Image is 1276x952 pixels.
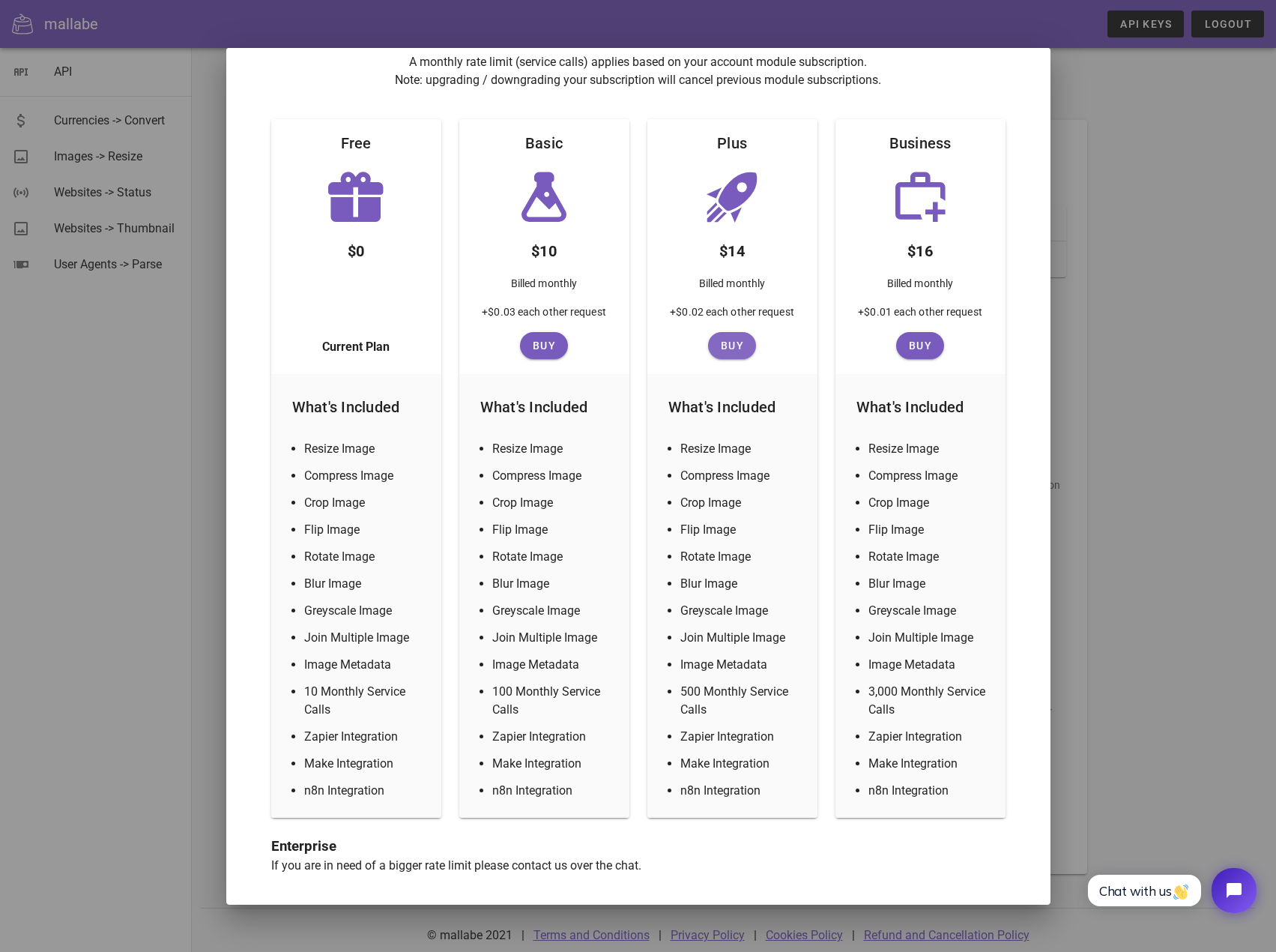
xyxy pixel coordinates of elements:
[271,53,1006,89] p: A monthly rate limit (service calls) applies based on your account module subscription. Note: upg...
[271,857,1006,875] p: If you are in need of a bigger rate limit please contact us over the chat.
[492,629,614,647] li: Join Multiple Image
[492,755,614,773] li: Make Integration
[304,683,426,719] li: 10 Monthly Service Calls
[680,467,802,485] li: Compress Image
[304,629,426,647] li: Join Multiple Image
[680,683,802,719] li: 500 Monthly Service Calls
[705,119,759,167] div: Plus
[492,656,614,674] li: Image Metadata
[895,227,945,269] div: $16
[519,227,569,269] div: $10
[499,269,589,304] div: Billed monthly
[868,467,991,485] li: Compress Image
[868,629,991,647] li: Join Multiple Image
[492,728,614,746] li: Zapier Integration
[658,304,806,332] div: +$0.02 each other request
[271,836,1006,857] h3: Enterprise
[714,340,750,352] span: Buy
[680,575,802,593] li: Blur Image
[304,467,426,485] li: Compress Image
[868,494,991,512] li: Crop Image
[875,269,965,304] div: Billed monthly
[868,575,991,593] li: Blur Image
[513,119,575,167] div: Basic
[520,332,568,359] button: Buy
[868,521,991,539] li: Flip Image
[304,521,426,539] li: Flip Image
[304,440,426,458] li: Resize Image
[868,440,991,458] li: Resize Image
[304,548,426,566] li: Rotate Image
[470,304,618,332] div: +$0.03 each other request
[868,755,991,773] li: Make Integration
[846,304,994,332] div: +$0.01 each other request
[687,269,777,304] div: Billed monthly
[868,602,991,620] li: Greyscale Image
[304,575,426,593] li: Blur Image
[707,227,757,269] div: $14
[322,338,390,356] span: Current Plan
[526,340,562,352] span: Buy
[868,548,991,566] li: Rotate Image
[304,755,426,773] li: Make Integration
[492,521,614,539] li: Flip Image
[680,602,802,620] li: Greyscale Image
[680,548,802,566] li: Rotate Image
[304,494,426,512] li: Crop Image
[492,440,614,458] li: Resize Image
[680,755,802,773] li: Make Integration
[877,119,964,167] div: Business
[868,683,991,719] li: 3,000 Monthly Service Calls
[304,728,426,746] li: Zapier Integration
[492,494,614,512] li: Crop Image
[304,656,426,674] li: Image Metadata
[680,494,802,512] li: Crop Image
[896,332,944,359] button: Buy
[680,782,802,800] li: n8n Integration
[844,383,997,431] div: What's Included
[1071,855,1269,926] iframe: Tidio Chat
[680,656,802,674] li: Image Metadata
[468,383,620,431] div: What's Included
[680,728,802,746] li: Zapier Integration
[868,656,991,674] li: Image Metadata
[708,332,756,359] button: Buy
[492,575,614,593] li: Blur Image
[680,440,802,458] li: Resize Image
[680,629,802,647] li: Join Multiple Image
[492,548,614,566] li: Rotate Image
[280,383,432,431] div: What's Included
[902,340,938,352] span: Buy
[656,383,808,431] div: What's Included
[304,782,426,800] li: n8n Integration
[304,602,426,620] li: Greyscale Image
[492,467,614,485] li: Compress Image
[868,782,991,800] li: n8n Integration
[492,782,614,800] li: n8n Integration
[329,119,384,167] div: Free
[680,521,802,539] li: Flip Image
[492,602,614,620] li: Greyscale Image
[336,227,377,269] div: $0
[868,728,991,746] li: Zapier Integration
[492,683,614,719] li: 100 Monthly Service Calls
